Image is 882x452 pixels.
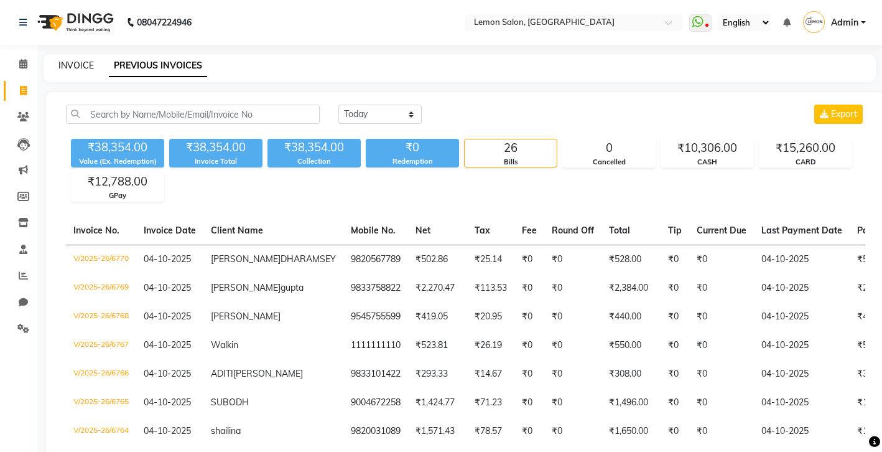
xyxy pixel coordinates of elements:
[408,360,467,388] td: ₹293.33
[66,388,136,417] td: V/2025-26/6765
[661,331,689,360] td: ₹0
[514,417,544,446] td: ₹0
[689,417,754,446] td: ₹0
[281,282,304,293] span: gupta
[408,331,467,360] td: ₹523.81
[71,139,164,156] div: ₹38,354.00
[169,139,262,156] div: ₹38,354.00
[343,331,408,360] td: 1111111110
[32,5,117,40] img: logo
[544,245,601,274] td: ₹0
[144,397,191,408] span: 04-10-2025
[661,157,753,167] div: CASH
[697,225,746,236] span: Current Due
[544,331,601,360] td: ₹0
[803,11,825,33] img: Admin
[759,157,852,167] div: CARD
[467,417,514,446] td: ₹78.57
[522,225,537,236] span: Fee
[689,245,754,274] td: ₹0
[754,303,850,331] td: 04-10-2025
[754,245,850,274] td: 04-10-2025
[408,245,467,274] td: ₹502.86
[661,388,689,417] td: ₹0
[754,388,850,417] td: 04-10-2025
[601,245,661,274] td: ₹528.00
[137,5,192,40] b: 08047224946
[514,331,544,360] td: ₹0
[552,225,594,236] span: Round Off
[66,360,136,388] td: V/2025-26/6766
[343,388,408,417] td: 9004672258
[689,303,754,331] td: ₹0
[601,417,661,446] td: ₹1,650.00
[211,311,281,322] span: [PERSON_NAME]
[754,331,850,360] td: 04-10-2025
[754,360,850,388] td: 04-10-2025
[144,311,191,322] span: 04-10-2025
[211,253,281,265] span: [PERSON_NAME]
[343,360,408,388] td: 9833101422
[668,225,682,236] span: Tip
[211,339,238,351] span: Walkin
[601,274,661,303] td: ₹2,384.00
[366,156,459,167] div: Redemption
[514,274,544,303] td: ₹0
[544,388,601,417] td: ₹0
[563,157,655,167] div: Cancelled
[465,157,557,167] div: Bills
[601,303,661,331] td: ₹440.00
[343,417,408,446] td: 9820031089
[761,225,842,236] span: Last Payment Date
[563,139,655,157] div: 0
[267,139,361,156] div: ₹38,354.00
[661,245,689,274] td: ₹0
[72,191,164,201] div: GPay
[544,303,601,331] td: ₹0
[544,417,601,446] td: ₹0
[211,425,241,436] span: shailina
[408,388,467,417] td: ₹1,424.77
[689,360,754,388] td: ₹0
[514,245,544,274] td: ₹0
[73,225,119,236] span: Invoice No.
[544,274,601,303] td: ₹0
[211,282,281,293] span: [PERSON_NAME]
[109,55,207,77] a: PREVIOUS INVOICES
[351,225,396,236] span: Mobile No.
[465,139,557,157] div: 26
[601,388,661,417] td: ₹1,496.00
[169,156,262,167] div: Invoice Total
[689,331,754,360] td: ₹0
[544,360,601,388] td: ₹0
[514,360,544,388] td: ₹0
[66,417,136,446] td: V/2025-26/6764
[661,303,689,331] td: ₹0
[211,225,263,236] span: Client Name
[467,303,514,331] td: ₹20.95
[408,417,467,446] td: ₹1,571.43
[814,105,863,124] button: Export
[144,282,191,293] span: 04-10-2025
[66,274,136,303] td: V/2025-26/6769
[71,156,164,167] div: Value (Ex. Redemption)
[343,303,408,331] td: 9545755599
[233,368,303,379] span: [PERSON_NAME]
[759,139,852,157] div: ₹15,260.00
[144,225,196,236] span: Invoice Date
[514,303,544,331] td: ₹0
[661,360,689,388] td: ₹0
[72,173,164,191] div: ₹12,788.00
[66,245,136,274] td: V/2025-26/6770
[144,253,191,265] span: 04-10-2025
[467,388,514,417] td: ₹71.23
[343,245,408,274] td: 9820567789
[144,368,191,379] span: 04-10-2025
[467,360,514,388] td: ₹14.67
[609,225,630,236] span: Total
[467,331,514,360] td: ₹26.19
[58,60,94,71] a: INVOICE
[144,339,191,351] span: 04-10-2025
[144,425,191,436] span: 04-10-2025
[475,225,490,236] span: Tax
